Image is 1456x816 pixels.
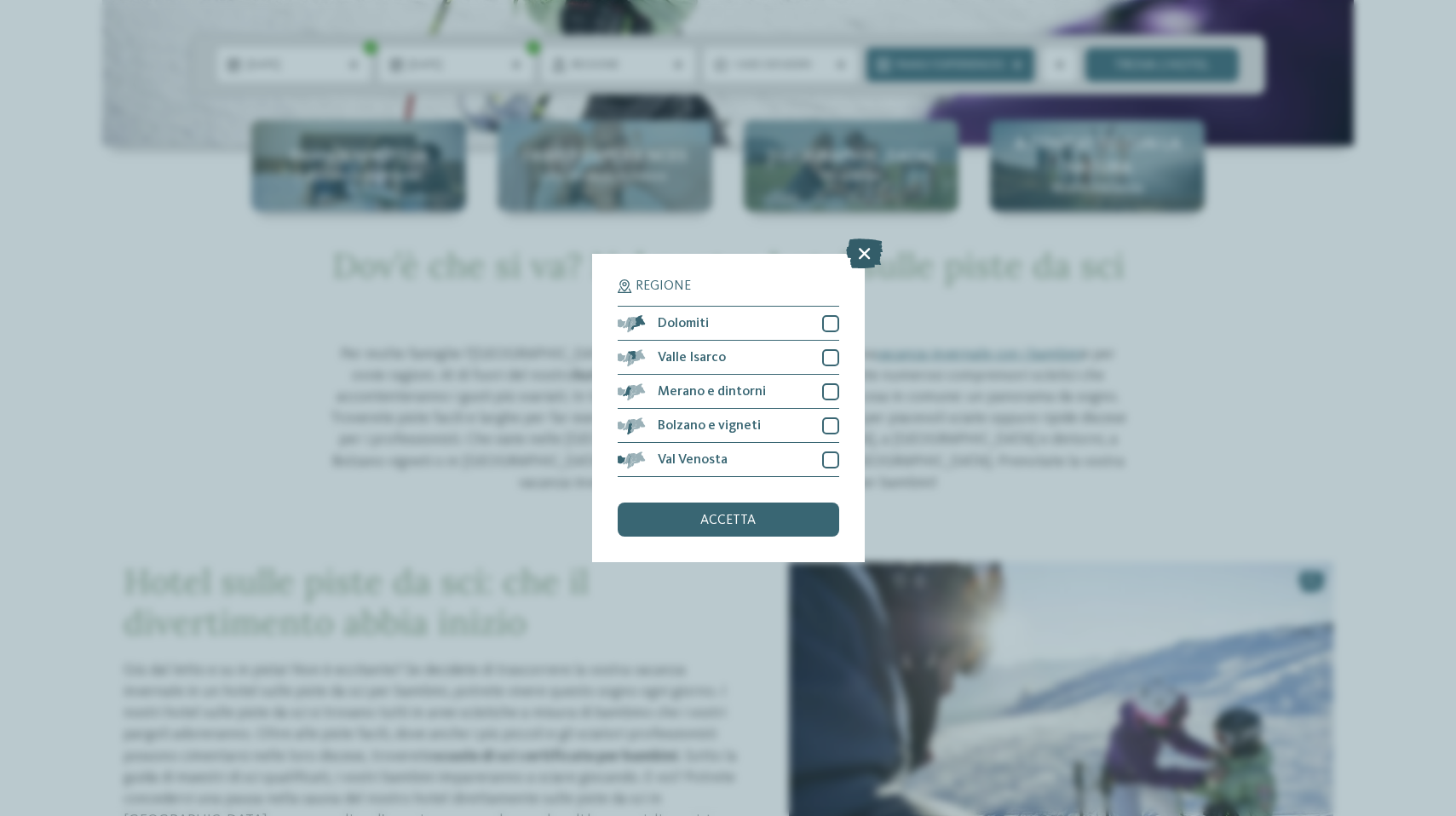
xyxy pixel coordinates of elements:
span: Dolomiti [658,317,709,330]
span: Merano e dintorni [658,385,766,399]
span: Regione [636,279,691,293]
span: Bolzano e vigneti [658,419,761,433]
span: Val Venosta [658,453,728,467]
span: accetta [700,514,756,527]
span: Valle Isarco [658,351,726,365]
